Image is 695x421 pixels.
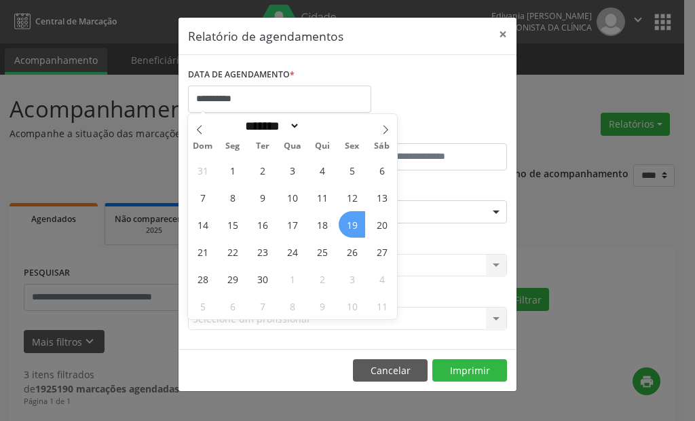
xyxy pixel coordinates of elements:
input: Year [300,119,345,133]
span: Setembro 8, 2025 [219,184,246,210]
span: Setembro 26, 2025 [339,238,365,265]
h5: Relatório de agendamentos [188,27,343,45]
span: Outubro 8, 2025 [279,293,305,319]
span: Setembro 6, 2025 [369,157,395,183]
span: Outubro 3, 2025 [339,266,365,292]
span: Ter [248,142,278,151]
span: Setembro 20, 2025 [369,211,395,238]
label: ATÉ [351,122,507,143]
span: Qui [307,142,337,151]
span: Outubro 5, 2025 [189,293,216,319]
span: Dom [188,142,218,151]
span: Outubro 9, 2025 [309,293,335,319]
span: Setembro 21, 2025 [189,238,216,265]
span: Setembro 3, 2025 [279,157,305,183]
span: Setembro 24, 2025 [279,238,305,265]
span: Setembro 17, 2025 [279,211,305,238]
span: Setembro 19, 2025 [339,211,365,238]
span: Setembro 27, 2025 [369,238,395,265]
span: Setembro 2, 2025 [249,157,276,183]
button: Cancelar [353,359,428,382]
span: Setembro 18, 2025 [309,211,335,238]
span: Setembro 4, 2025 [309,157,335,183]
span: Setembro 9, 2025 [249,184,276,210]
span: Sex [337,142,367,151]
label: DATA DE AGENDAMENTO [188,65,295,86]
span: Setembro 29, 2025 [219,266,246,292]
span: Setembro 7, 2025 [189,184,216,210]
span: Setembro 15, 2025 [219,211,246,238]
span: Setembro 28, 2025 [189,266,216,292]
button: Imprimir [432,359,507,382]
span: Setembro 13, 2025 [369,184,395,210]
span: Outubro 10, 2025 [339,293,365,319]
button: Close [489,18,516,51]
span: Setembro 25, 2025 [309,238,335,265]
span: Setembro 22, 2025 [219,238,246,265]
span: Outubro 11, 2025 [369,293,395,319]
span: Setembro 16, 2025 [249,211,276,238]
span: Seg [218,142,248,151]
span: Setembro 11, 2025 [309,184,335,210]
span: Setembro 12, 2025 [339,184,365,210]
span: Setembro 10, 2025 [279,184,305,210]
span: Sáb [367,142,397,151]
span: Setembro 23, 2025 [249,238,276,265]
span: Qua [278,142,307,151]
span: Outubro 1, 2025 [279,266,305,292]
span: Setembro 5, 2025 [339,157,365,183]
span: Outubro 6, 2025 [219,293,246,319]
span: Agosto 31, 2025 [189,157,216,183]
select: Month [240,119,300,133]
span: Outubro 4, 2025 [369,266,395,292]
span: Setembro 1, 2025 [219,157,246,183]
span: Outubro 7, 2025 [249,293,276,319]
span: Setembro 14, 2025 [189,211,216,238]
span: Setembro 30, 2025 [249,266,276,292]
span: Outubro 2, 2025 [309,266,335,292]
